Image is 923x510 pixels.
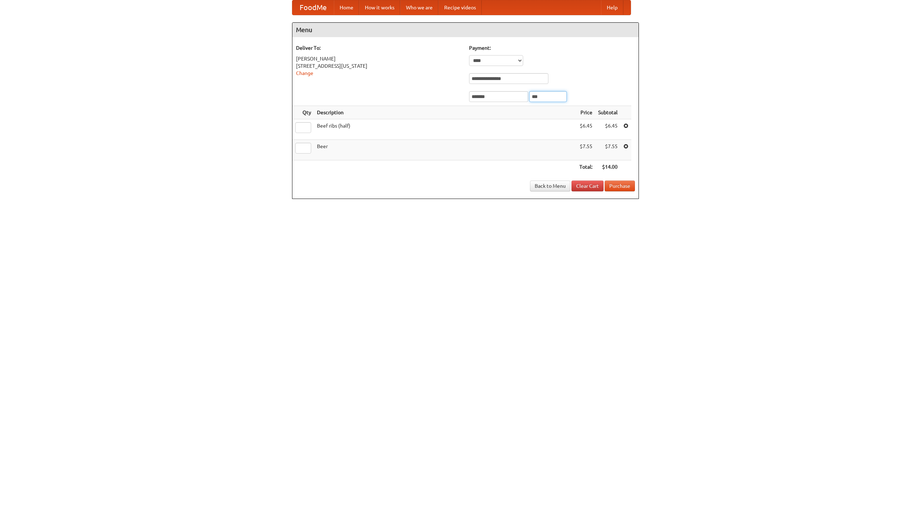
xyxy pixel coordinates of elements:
[577,160,595,174] th: Total:
[400,0,438,15] a: Who we are
[359,0,400,15] a: How it works
[292,0,334,15] a: FoodMe
[292,106,314,119] th: Qty
[296,44,462,52] h5: Deliver To:
[296,70,313,76] a: Change
[595,106,621,119] th: Subtotal
[314,119,577,140] td: Beef ribs (half)
[605,181,635,191] button: Purchase
[595,160,621,174] th: $14.00
[469,44,635,52] h5: Payment:
[577,119,595,140] td: $6.45
[571,181,604,191] a: Clear Cart
[577,106,595,119] th: Price
[296,55,462,62] div: [PERSON_NAME]
[577,140,595,160] td: $7.55
[601,0,623,15] a: Help
[314,140,577,160] td: Beer
[292,23,639,37] h4: Menu
[314,106,577,119] th: Description
[334,0,359,15] a: Home
[296,62,462,70] div: [STREET_ADDRESS][US_STATE]
[595,140,621,160] td: $7.55
[595,119,621,140] td: $6.45
[530,181,570,191] a: Back to Menu
[438,0,482,15] a: Recipe videos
